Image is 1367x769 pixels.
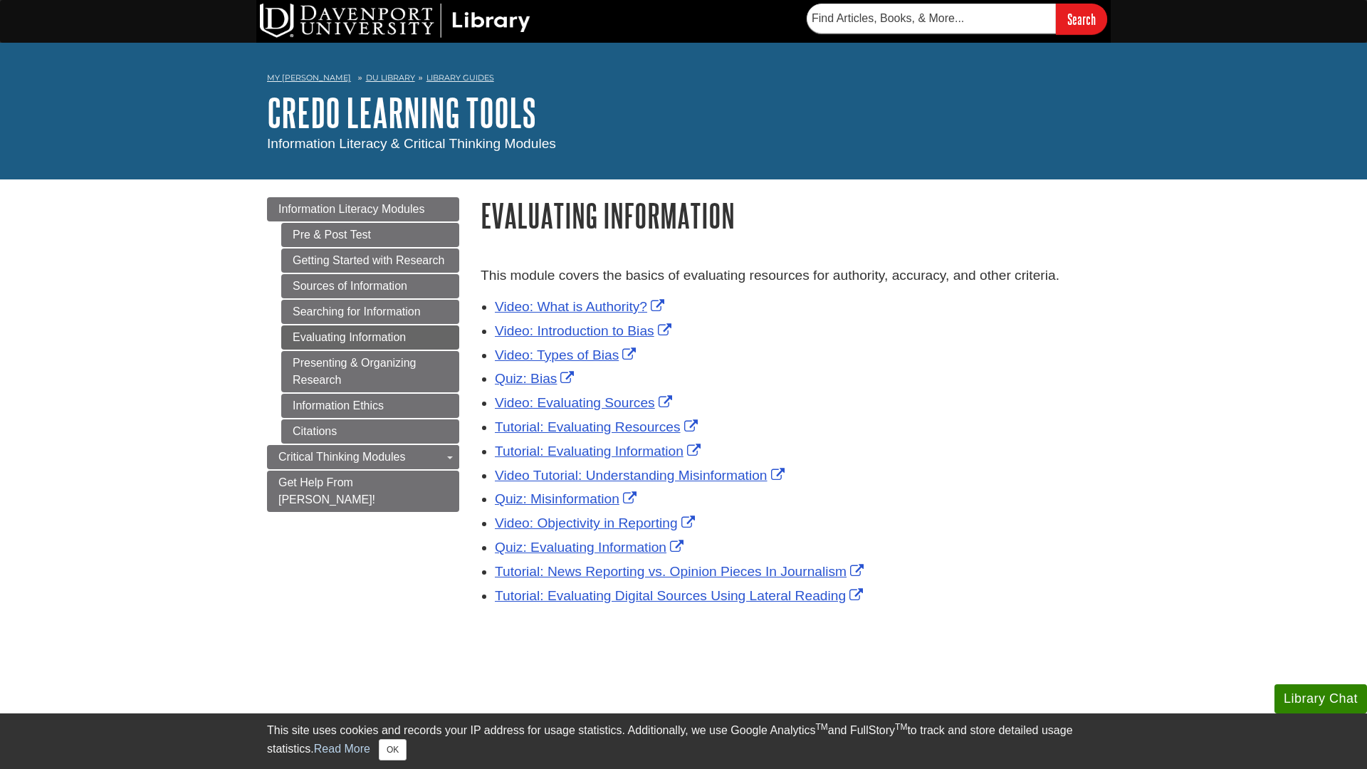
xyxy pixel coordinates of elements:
a: Link opens in new window [495,299,668,314]
a: Pre & Post Test [281,223,459,247]
a: Sources of Information [281,274,459,298]
nav: breadcrumb [267,68,1100,91]
a: DU Library [366,73,415,83]
span: Get Help From [PERSON_NAME]! [278,476,375,506]
a: Link opens in new window [495,347,639,362]
span: Critical Thinking Modules [278,451,405,463]
a: Link opens in new window [495,323,675,338]
a: Link opens in new window [495,444,704,459]
a: Link opens in new window [495,395,676,410]
a: Link opens in new window [495,588,866,603]
button: Close [379,739,407,760]
input: Find Articles, Books, & More... [807,4,1056,33]
a: Information Literacy Modules [267,197,459,221]
sup: TM [815,722,827,732]
a: Link opens in new window [495,491,640,506]
a: Link opens in new window [495,540,687,555]
img: DU Library [260,4,530,38]
div: Guide Page Menu [267,197,459,512]
a: Library Guides [426,73,494,83]
a: Getting Started with Research [281,249,459,273]
a: Link opens in new window [495,468,788,483]
a: Evaluating Information [281,325,459,350]
div: This site uses cookies and records your IP address for usage statistics. Additionally, we use Goo... [267,722,1100,760]
a: Searching for Information [281,300,459,324]
h1: Evaluating Information [481,197,1100,234]
a: Critical Thinking Modules [267,445,459,469]
a: Credo Learning Tools [267,90,536,135]
a: My [PERSON_NAME] [267,72,351,84]
a: Link opens in new window [495,564,867,579]
a: Read More [314,743,370,755]
span: Information Literacy & Critical Thinking Modules [267,136,556,151]
button: Library Chat [1274,684,1367,713]
a: Link opens in new window [495,419,701,434]
a: Presenting & Organizing Research [281,351,459,392]
a: Link opens in new window [495,516,698,530]
a: Citations [281,419,459,444]
sup: TM [895,722,907,732]
input: Search [1056,4,1107,34]
a: Get Help From [PERSON_NAME]! [267,471,459,512]
p: This module covers the basics of evaluating resources for authority, accuracy, and other criteria. [481,266,1100,286]
form: Searches DU Library's articles, books, and more [807,4,1107,34]
a: Information Ethics [281,394,459,418]
span: Information Literacy Modules [278,203,424,215]
a: Link opens in new window [495,371,577,386]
